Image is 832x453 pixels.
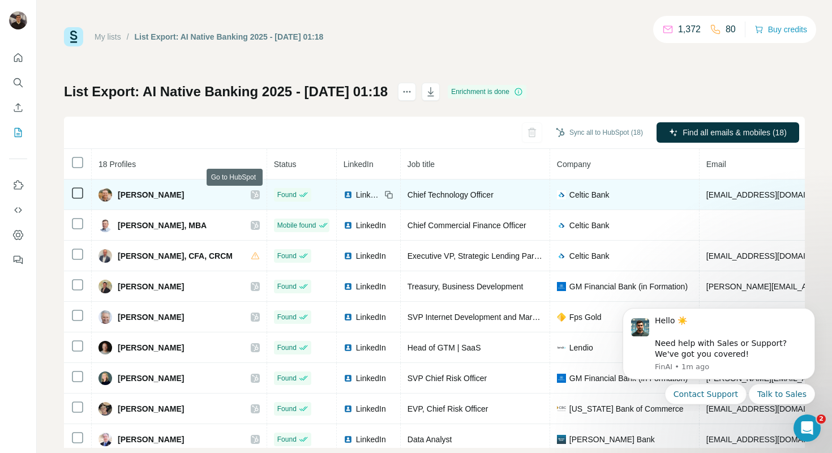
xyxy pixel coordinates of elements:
img: company-logo [557,251,566,260]
div: Enrichment is done [448,85,526,99]
span: Find all emails & mobiles (18) [683,127,787,138]
span: Treasury, Business Development [408,282,524,291]
span: Found [277,373,297,383]
span: Company [557,160,591,169]
img: LinkedIn logo [344,343,353,352]
img: company-logo [557,282,566,291]
img: LinkedIn logo [344,313,353,322]
button: Buy credits [754,22,807,37]
button: Sync all to HubSpot (18) [548,124,651,141]
span: [PERSON_NAME] [118,403,184,414]
span: Found [277,434,297,445]
span: Celtic Bank [569,189,610,200]
span: EVP, Chief Risk Officer [408,404,488,413]
span: [PERSON_NAME] Bank [569,434,655,445]
span: [PERSON_NAME] [118,311,184,323]
span: [PERSON_NAME] [118,342,184,353]
span: Celtic Bank [569,220,610,231]
span: LinkedIn [356,434,386,445]
img: Avatar [98,433,112,446]
span: [PERSON_NAME] [118,281,184,292]
span: Found [277,312,297,322]
span: SVP Chief Risk Officer [408,374,487,383]
img: company-logo [557,374,566,383]
button: Find all emails & mobiles (18) [657,122,799,143]
span: Found [277,343,297,353]
span: Data Analyst [408,435,452,444]
button: Quick start [9,48,27,68]
span: Fps Gold [569,311,602,323]
button: Enrich CSV [9,97,27,118]
span: Found [277,251,297,261]
a: My lists [95,32,121,41]
img: Avatar [98,402,112,416]
span: Executive VP, Strategic Lending Partnerships [408,251,567,260]
img: company-logo [557,343,566,352]
span: Head of GTM | SaaS [408,343,481,352]
img: Avatar [98,371,112,385]
span: Mobile found [277,220,316,230]
span: LinkedIn [356,220,386,231]
span: Email [706,160,726,169]
span: [PERSON_NAME] [118,189,184,200]
span: [PERSON_NAME], MBA [118,220,207,231]
img: Avatar [98,310,112,324]
iframe: Intercom live chat [794,414,821,442]
img: company-logo [557,190,566,199]
img: Avatar [98,188,112,202]
img: company-logo [557,313,566,322]
p: 80 [726,23,736,36]
button: My lists [9,122,27,143]
span: Found [277,404,297,414]
img: LinkedIn logo [344,190,353,199]
span: LinkedIn [344,160,374,169]
span: Chief Commercial Finance Officer [408,221,526,230]
img: LinkedIn logo [344,221,353,230]
span: [PERSON_NAME] [118,373,184,384]
img: Avatar [98,280,112,293]
span: LinkedIn [356,250,386,262]
img: company-logo [557,435,566,444]
button: actions [398,83,416,101]
img: Surfe Logo [64,27,83,46]
img: Avatar [9,11,27,29]
span: Status [274,160,297,169]
span: Found [277,190,297,200]
img: LinkedIn logo [344,404,353,413]
span: GM Financial Bank (in Formation) [569,281,688,292]
span: LinkedIn [356,342,386,353]
button: Search [9,72,27,93]
img: Avatar [98,249,112,263]
span: 18 Profiles [98,160,136,169]
img: LinkedIn logo [344,251,353,260]
li: / [127,31,129,42]
span: LinkedIn [356,311,386,323]
span: LinkedIn [356,281,386,292]
span: SVP Internet Development and Marketing [408,313,554,322]
span: GM Financial Bank (in Formation) [569,373,688,384]
button: Feedback [9,250,27,270]
img: Avatar [98,219,112,232]
span: Lendio [569,342,593,353]
div: List Export: AI Native Banking 2025 - [DATE] 01:18 [135,31,324,42]
img: company-logo [557,404,566,413]
button: Use Surfe API [9,200,27,220]
p: 1,372 [678,23,701,36]
button: Dashboard [9,225,27,245]
button: Use Surfe on LinkedIn [9,175,27,195]
iframe: To enrich screen reader interactions, please activate Accessibility in Grammarly extension settings [606,298,832,411]
span: Chief Technology Officer [408,190,494,199]
span: 2 [817,414,826,424]
span: LinkedIn [356,373,386,384]
span: [PERSON_NAME], CFA, CRCM [118,250,233,262]
span: [PERSON_NAME] [118,434,184,445]
span: LinkedIn [356,403,386,414]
